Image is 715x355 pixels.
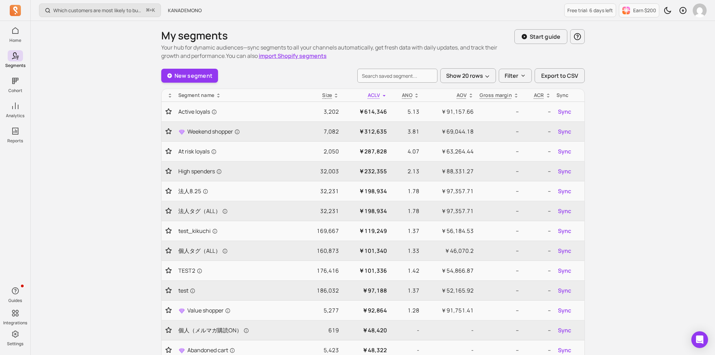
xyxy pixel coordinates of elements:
button: Toggle favorite [164,267,173,274]
button: Toggle favorite [164,168,173,175]
a: Free trial: 6 days left [564,3,616,17]
p: -- [524,147,551,156]
p: ￥48,420 [344,326,387,334]
button: Sync [557,265,573,276]
p: ￥232,355 [344,167,387,175]
p: -- [479,167,519,175]
p: Reports [7,138,23,144]
p: Cohort [8,88,22,93]
a: Active loyals [178,107,300,116]
p: -- [524,167,551,175]
p: -- [524,207,551,215]
p: -- [479,286,519,295]
span: Sync [558,147,571,156]
button: Start guide [514,29,567,44]
p: 2.13 [393,167,419,175]
span: Sync [558,286,571,295]
p: ￥97,188 [344,286,387,295]
span: Sync [558,266,571,275]
button: Toggle favorite [164,207,173,214]
button: KANADEMONO [164,4,206,17]
button: Sync [557,305,573,316]
button: Toggle favorite [164,188,173,195]
span: Sync [558,107,571,116]
p: 169,667 [305,227,339,235]
p: ACR [534,92,544,99]
p: -- [479,346,519,354]
span: Sync [558,346,571,354]
a: 個人（メルマガ購読ON） [178,326,300,334]
p: 1.33 [393,247,419,255]
button: Toggle favorite [164,247,173,254]
p: ￥46,070.2 [425,247,474,255]
button: Earn $200 [619,3,659,17]
button: Toggle favorite [164,287,173,294]
span: Sync [558,167,571,175]
span: ACLV [368,92,380,98]
p: - [393,346,419,354]
button: Toggle favorite [164,128,173,135]
button: Sync [557,205,573,217]
p: -- [479,187,519,195]
p: Which customers are most likely to buy again soon? [53,7,143,14]
p: ￥52,165.92 [425,286,474,295]
p: 1.37 [393,227,419,235]
a: TEST2 [178,266,300,275]
p: 32,003 [305,167,339,175]
p: 5.13 [393,107,419,116]
p: -- [524,187,551,195]
p: ￥97,357.71 [425,207,474,215]
p: -- [524,127,551,136]
p: ￥69,044.18 [425,127,474,136]
p: 186,032 [305,286,339,295]
p: 2,050 [305,147,339,156]
span: Value shopper [187,306,231,315]
p: -- [479,147,519,156]
p: -- [479,247,519,255]
p: -- [524,107,551,116]
div: Open Intercom Messenger [691,331,708,348]
a: 個人タグ（ALL） [178,247,300,255]
span: Active loyals [178,107,217,116]
span: KANADEMONO [168,7,202,14]
p: ￥54,866.87 [425,266,474,275]
p: Filter [505,71,518,80]
button: Toggle favorite [164,227,173,234]
button: Toggle favorite [164,347,173,354]
p: - [393,326,419,334]
a: High spenders [178,167,300,175]
img: avatar [693,3,707,17]
span: 法人タグ（ALL） [178,207,228,215]
button: Sync [557,225,573,236]
p: ￥312,635 [344,127,387,136]
p: -- [524,227,551,235]
p: ￥63,264.44 [425,147,474,156]
button: Filter [499,69,532,83]
p: 1.78 [393,207,419,215]
p: 4.07 [393,147,419,156]
p: -- [524,286,551,295]
span: Sync [558,306,571,315]
p: ￥48,322 [344,346,387,354]
a: import Shopify segments [259,52,327,60]
p: ￥101,340 [344,247,387,255]
button: Sync [557,146,573,157]
p: Guides [8,298,22,303]
p: Integrations [3,320,27,326]
p: 3.81 [393,127,419,136]
span: Weekend shopper [187,127,240,136]
p: 1.37 [393,286,419,295]
span: Sync [558,247,571,255]
span: test [178,286,195,295]
p: 1.42 [393,266,419,275]
p: Free trial: 6 days left [567,7,613,14]
input: search [357,69,437,83]
p: Earn $200 [633,7,656,14]
button: Toggle favorite [164,108,173,115]
p: ￥198,934 [344,187,387,195]
button: Toggle favorite [164,327,173,334]
button: Sync [557,166,573,177]
span: 個人タグ（ALL） [178,247,228,255]
p: ￥614,346 [344,107,387,116]
p: 1.78 [393,187,419,195]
